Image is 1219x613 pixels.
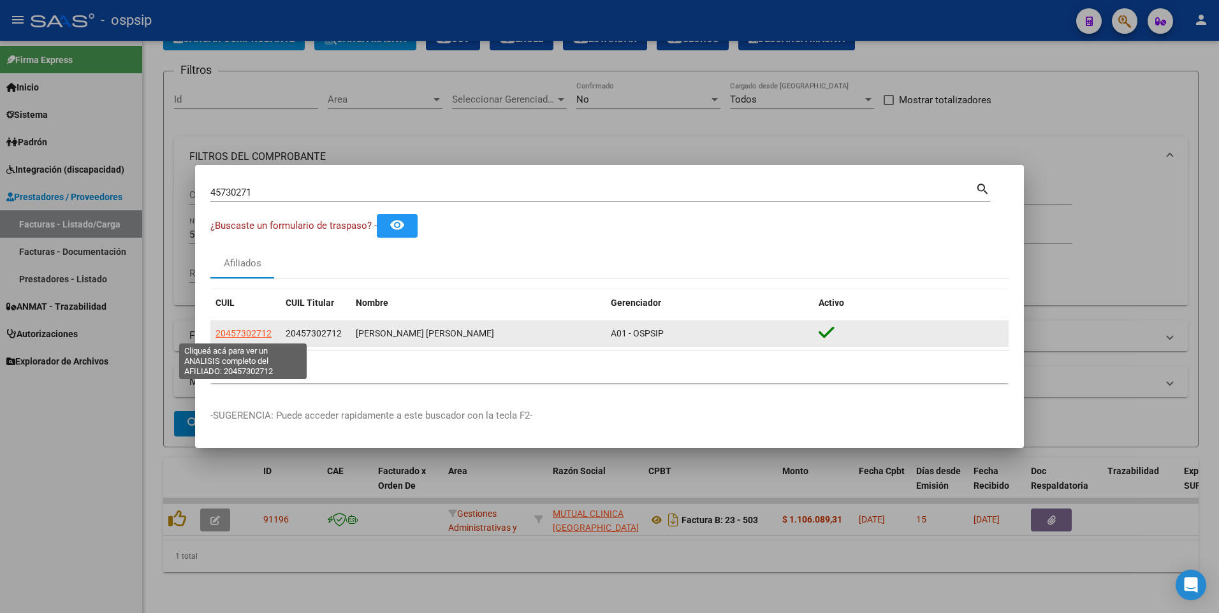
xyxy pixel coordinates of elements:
datatable-header-cell: Activo [814,289,1009,317]
span: ¿Buscaste un formulario de traspaso? - [210,220,377,231]
div: Open Intercom Messenger [1176,570,1206,600]
datatable-header-cell: Nombre [351,289,606,317]
datatable-header-cell: CUIL Titular [281,289,351,317]
div: Afiliados [224,256,261,271]
span: CUIL [215,298,235,308]
mat-icon: search [975,180,990,196]
span: Activo [819,298,844,308]
div: [PERSON_NAME] [PERSON_NAME] [356,326,601,341]
mat-icon: remove_red_eye [390,217,405,233]
span: 20457302712 [286,328,342,338]
span: 20457302712 [215,328,272,338]
datatable-header-cell: CUIL [210,289,281,317]
p: -SUGERENCIA: Puede acceder rapidamente a este buscador con la tecla F2- [210,408,1009,423]
datatable-header-cell: Gerenciador [606,289,814,317]
div: 1 total [210,351,1009,383]
span: CUIL Titular [286,298,334,308]
span: Nombre [356,298,388,308]
span: Gerenciador [611,298,661,308]
span: A01 - OSPSIP [611,328,664,338]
